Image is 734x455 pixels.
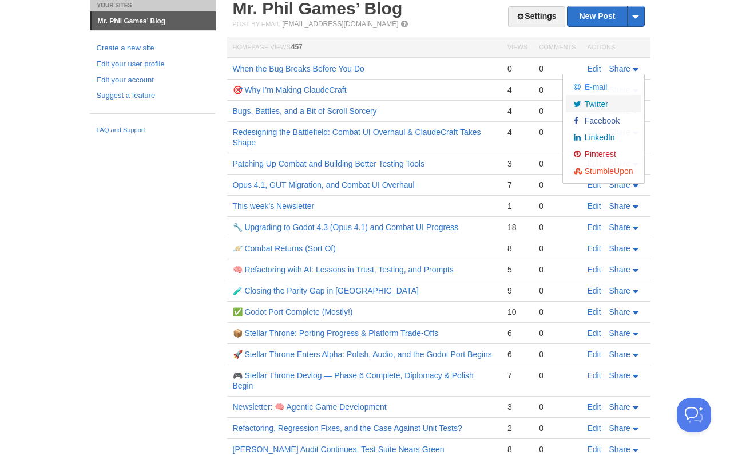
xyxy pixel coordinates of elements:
a: 🎮 Stellar Throne Devlog — Phase 6 Complete, Diplomacy & Polish Begin [233,371,474,390]
a: 🪐 Combat Returns (Sort Of) [233,244,336,253]
div: 9 [507,286,527,296]
a: ✅ Godot Port Complete (Mostly!) [233,307,353,316]
span: E-mail [582,82,607,92]
div: 0 [507,64,527,74]
a: Newsletter: 🧠 Agentic Game Development [233,402,387,412]
div: 0 [539,106,576,116]
a: Refactoring, Regression Fixes, and the Case Against Unit Tests? [233,424,462,433]
a: 🧠 Refactoring with AI: Lessons in Trust, Testing, and Prompts [233,265,454,274]
a: Edit [588,445,601,454]
a: Opus 4.1, GUT Migration, and Combat UI Overhaul [233,180,415,189]
div: 10 [507,307,527,317]
a: StumbleUpon [566,162,641,179]
a: FAQ and Support [97,125,209,136]
span: Share [609,265,630,274]
a: Edit [588,350,601,359]
div: 0 [539,370,576,381]
span: Share [609,445,630,454]
div: 0 [539,180,576,190]
a: Edit [588,286,601,295]
a: Edit [588,371,601,380]
div: 5 [507,264,527,275]
div: 0 [539,264,576,275]
div: 0 [539,201,576,211]
a: Redesigning the Battlefield: Combat UI Overhaul & ClaudeCraft Takes Shape [233,128,481,147]
a: 🧪 Closing the Parity Gap in [GEOGRAPHIC_DATA] [233,286,419,295]
div: 6 [507,328,527,338]
span: Twitter [582,100,608,109]
span: StumbleUpon [582,167,633,176]
a: 📦 Stellar Throne: Porting Progress & Platform Trade-Offs [233,329,439,338]
div: 0 [539,444,576,454]
span: Facebook [582,116,620,125]
div: 18 [507,222,527,232]
div: 0 [539,402,576,412]
div: 8 [507,444,527,454]
div: 7 [507,370,527,381]
a: Edit [588,329,601,338]
th: Comments [533,37,581,58]
a: Suggest a feature [97,90,209,102]
th: Homepage Views [227,37,502,58]
a: Edit [588,180,601,189]
span: Share [609,180,630,189]
a: Edit [588,64,601,73]
iframe: Help Scout Beacon - Open [677,398,711,432]
a: Facebook [566,112,641,129]
a: Patching Up Combat and Building Better Testing Tools [233,159,425,168]
div: 1 [507,201,527,211]
div: 0 [539,85,576,95]
div: 8 [507,243,527,254]
span: Share [609,371,630,380]
span: Share [609,64,630,73]
span: 457 [291,43,303,51]
a: Edit [588,201,601,211]
div: 0 [539,307,576,317]
a: 🔧 Upgrading to Godot 4.3 (Opus 4.1) and Combat UI Progress [233,223,458,232]
div: 0 [539,349,576,359]
a: Bugs, Battles, and a Bit of Scroll Sorcery [233,106,377,116]
div: 2 [507,423,527,433]
div: 0 [539,64,576,74]
a: [EMAIL_ADDRESS][DOMAIN_NAME] [282,20,398,28]
div: 0 [539,127,576,137]
a: When the Bug Breaks Before You Do [233,64,364,73]
a: New Post [568,6,644,26]
a: Pinterest [566,145,641,162]
a: Edit [588,244,601,253]
div: 4 [507,127,527,137]
div: 3 [507,159,527,169]
a: Edit [588,265,601,274]
span: Share [609,307,630,316]
a: 🚀 Stellar Throne Enters Alpha: Polish, Audio, and the Godot Port Begins [233,350,492,359]
span: Share [609,223,630,232]
a: Settings [508,6,565,27]
a: Edit [588,307,601,316]
a: Mr. Phil Games’ Blog [92,12,216,30]
div: 0 [539,222,576,232]
div: 0 [539,243,576,254]
span: Post by Email [233,21,280,27]
a: Edit [588,223,601,232]
a: [PERSON_NAME] Audit Continues, Test Suite Nears Green [233,445,445,454]
div: 7 [507,180,527,190]
span: Pinterest [582,149,616,159]
a: Create a new site [97,42,209,54]
a: Edit your account [97,74,209,86]
span: Share [609,350,630,359]
span: Share [609,402,630,412]
div: 4 [507,85,527,95]
a: Edit [588,402,601,412]
div: 0 [539,423,576,433]
div: 0 [539,328,576,338]
span: Share [609,201,630,211]
span: Share [609,329,630,338]
div: 0 [539,286,576,296]
th: Actions [582,37,650,58]
span: LinkedIn [582,133,614,142]
div: 3 [507,402,527,412]
th: Views [502,37,533,58]
a: This week's Newsletter [233,201,315,211]
a: Twitter [566,95,641,112]
span: Share [609,424,630,433]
